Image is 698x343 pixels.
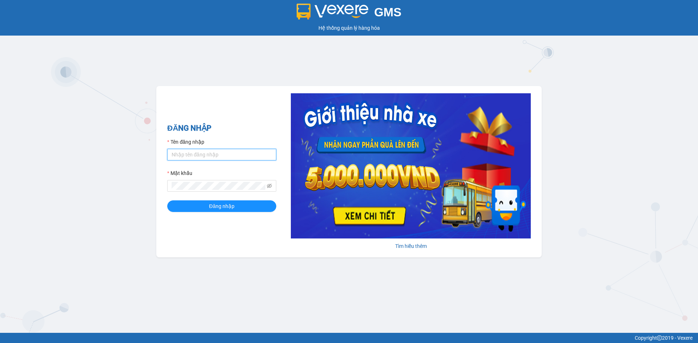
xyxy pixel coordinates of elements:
div: Copyright 2019 - Vexere [5,334,693,342]
span: Đăng nhập [209,202,234,210]
img: banner-0 [291,93,531,238]
button: Đăng nhập [167,200,276,212]
label: Mật khẩu [167,169,192,177]
label: Tên đăng nhập [167,138,204,146]
span: copyright [657,335,662,340]
span: eye-invisible [267,183,272,188]
input: Tên đăng nhập [167,149,276,160]
input: Mật khẩu [172,182,265,190]
div: Tìm hiểu thêm [291,242,531,250]
h2: ĐĂNG NHẬP [167,122,276,134]
div: Hệ thống quản lý hàng hóa [2,24,696,32]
